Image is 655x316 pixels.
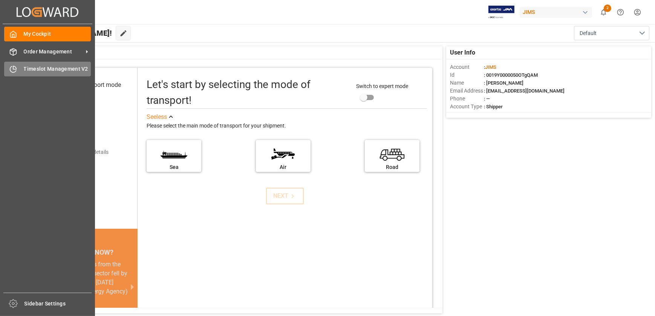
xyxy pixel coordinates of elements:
div: Please select the main mode of transport for your shipment. [147,122,427,131]
span: Order Management [24,48,83,56]
span: Timeslot Management V2 [24,65,91,73]
span: : [484,64,496,70]
div: Air [260,163,307,171]
span: : [EMAIL_ADDRESS][DOMAIN_NAME] [484,88,565,94]
span: Switch to expert mode [357,83,409,89]
span: JIMS [485,64,496,70]
div: See less [147,112,167,122]
div: JIMS [520,7,592,18]
button: JIMS [520,5,595,19]
span: User Info [450,48,475,57]
img: Exertis%20JAM%20-%20Email%20Logo.jpg_1722504956.jpg [488,6,514,19]
span: : Shipper [484,104,503,109]
button: show 2 new notifications [595,4,612,21]
button: open menu [574,26,649,40]
span: Sidebar Settings [24,300,92,308]
span: : — [484,96,490,102]
button: Help Center [612,4,629,21]
button: NEXT [266,188,304,204]
span: Default [580,29,597,37]
span: Account [450,63,484,71]
span: Email Address [450,87,484,95]
div: Let's start by selecting the mode of transport! [147,77,349,108]
span: : 0019Y0000050OTgQAM [484,72,538,78]
span: Account Type [450,103,484,111]
div: NEXT [274,191,297,201]
span: Phone [450,95,484,103]
a: My Cockpit [4,27,91,41]
span: Name [450,79,484,87]
span: My Cockpit [24,30,91,38]
div: Road [369,163,416,171]
span: 2 [604,5,611,12]
a: Timeslot Management V2 [4,62,91,76]
div: Sea [150,163,197,171]
span: : [PERSON_NAME] [484,80,523,86]
button: next slide / item [127,260,138,314]
span: Id [450,71,484,79]
div: Select transport mode [63,81,121,90]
